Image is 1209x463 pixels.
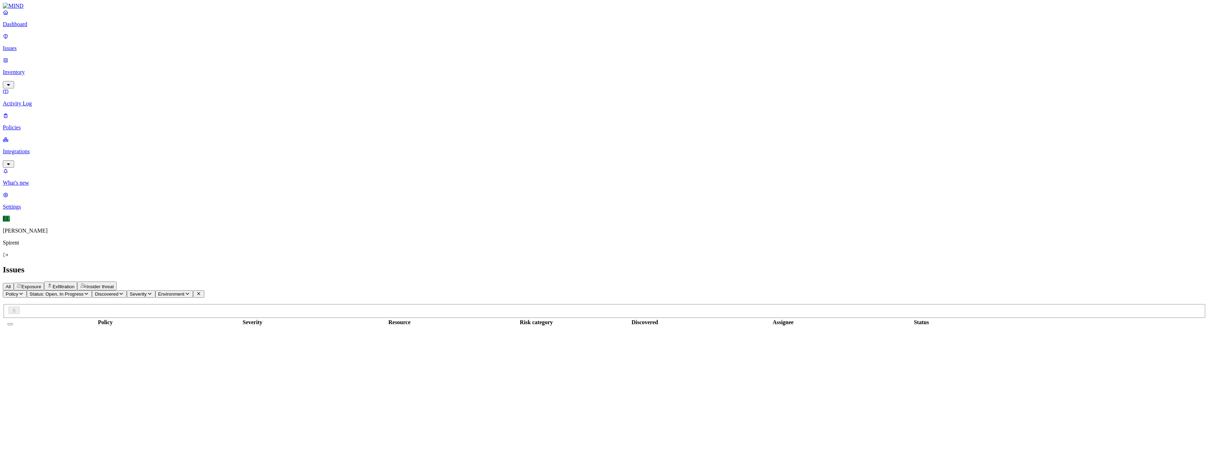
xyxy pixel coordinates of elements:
[3,148,1206,155] p: Integrations
[30,291,83,297] span: Status: Open, In Progress
[3,240,1206,246] p: Spirent
[488,319,585,326] div: Risk category
[18,319,193,326] div: Policy
[52,284,74,289] span: Exfiltration
[3,228,1206,234] p: [PERSON_NAME]
[863,319,980,326] div: Status
[3,100,1206,107] p: Activity Log
[130,291,147,297] span: Severity
[3,180,1206,186] p: What's new
[312,319,486,326] div: Resource
[6,291,18,297] span: Policy
[6,284,11,289] span: All
[3,69,1206,75] p: Inventory
[7,323,13,325] button: Select all
[21,284,41,289] span: Exposure
[86,284,114,289] span: Insider threat
[3,3,24,9] img: MIND
[3,45,1206,51] p: Issues
[158,291,185,297] span: Environment
[194,319,311,326] div: Severity
[3,216,10,222] span: EL
[3,124,1206,131] p: Policies
[3,265,1206,274] h2: Issues
[705,319,862,326] div: Assignee
[3,204,1206,210] p: Settings
[586,319,703,326] div: Discovered
[95,291,118,297] span: Discovered
[3,21,1206,27] p: Dashboard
